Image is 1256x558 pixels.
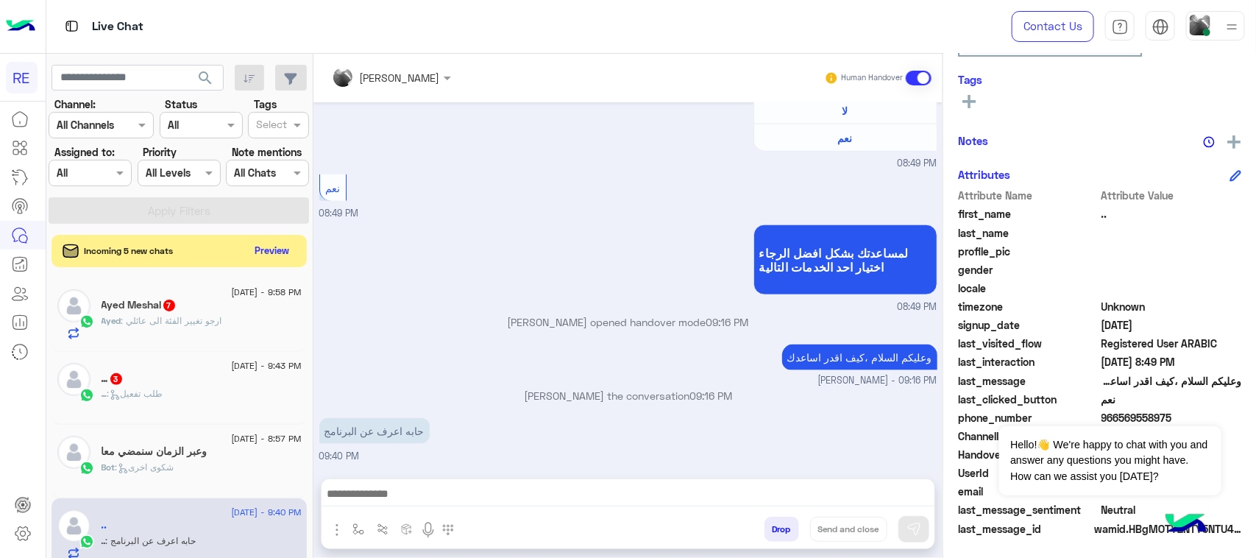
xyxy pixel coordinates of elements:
img: send voice note [419,521,437,539]
span: Ayed [102,315,121,326]
span: .. [102,535,106,546]
span: UserId [958,465,1099,481]
button: Preview [249,240,296,261]
img: Logo [6,11,35,42]
span: last_message_id [958,521,1091,537]
img: tab [1112,18,1129,35]
h6: Notes [958,134,988,147]
button: create order [395,517,419,541]
span: Hello!👋 We're happy to chat with you and answer any questions you might have. How can we assist y... [999,426,1221,495]
span: .. [1101,206,1242,222]
img: create order [401,523,413,535]
span: locale [958,280,1099,296]
button: Send and close [810,517,887,542]
img: make a call [442,524,454,536]
img: send attachment [328,521,346,539]
span: ارجو تغيير الفئة الى عائلي [121,315,222,326]
img: WhatsApp [79,314,94,329]
button: Drop [764,517,799,542]
img: defaultAdmin.png [57,289,91,322]
img: WhatsApp [79,534,94,549]
span: 09:16 PM [706,316,749,328]
label: Status [165,96,197,112]
span: نعم [1101,392,1242,407]
img: userImage [1190,15,1210,35]
h5: Ayed Meshal [102,299,177,311]
span: [PERSON_NAME] - 09:16 PM [818,374,937,388]
p: 9/9/2025, 9:16 PM [782,345,937,370]
span: null [1101,280,1242,296]
span: [DATE] - 9:43 PM [231,359,301,372]
label: Note mentions [232,144,302,160]
button: Apply Filters [49,197,309,224]
img: tab [1152,18,1169,35]
label: Channel: [54,96,96,112]
img: select flow [352,523,364,535]
span: profile_pic [958,244,1099,259]
img: defaultAdmin.png [57,509,91,543]
span: first_name [958,206,1099,222]
span: [DATE] - 8:57 PM [231,432,301,445]
p: 9/9/2025, 9:40 PM [319,418,430,444]
span: phone_number [958,410,1099,425]
span: 09:40 PM [319,451,360,462]
span: 08:49 PM [319,208,359,219]
label: Tags [254,96,277,112]
img: tab [63,17,81,35]
img: add [1227,135,1241,149]
img: profile [1223,18,1241,36]
span: last_message [958,373,1099,389]
img: defaultAdmin.png [57,363,91,396]
span: wamid.HBgMOTY2NTY5NTU4OTc1FQIAEhgUM0E0NEE1MENERDcyOTEzRDg5MTgA [1094,521,1241,537]
span: timezone [958,299,1099,314]
span: 7 [163,300,175,311]
img: defaultAdmin.png [57,436,91,469]
span: وعليكم السلام ،كيف اقدر اساعدك [1101,373,1242,389]
span: null [1101,262,1242,278]
img: WhatsApp [79,461,94,476]
img: send message [906,522,921,537]
span: حابه اعرف عن البرنامج [106,535,196,546]
span: 0 [1101,502,1242,518]
span: Unknown [1101,299,1242,314]
span: 2025-09-09T17:49:14.356Z [1101,317,1242,333]
span: last_message_sentiment [958,502,1099,518]
div: Select [254,116,287,135]
span: ChannelId [958,428,1099,444]
p: [PERSON_NAME] opened handover mode [319,314,937,330]
span: HandoverOn [958,447,1099,462]
p: Live Chat [92,17,143,37]
span: last_visited_flow [958,336,1099,351]
small: Human Handover [841,72,903,84]
span: 08:49 PM [898,157,937,171]
span: 3 [110,373,122,385]
span: Incoming 5 new chats [85,244,174,258]
span: نعم [838,132,853,144]
a: tab [1105,11,1135,42]
span: signup_date [958,317,1099,333]
p: [PERSON_NAME] the conversation [319,388,937,403]
span: [DATE] - 9:40 PM [231,506,301,519]
span: 2025-09-09T17:49:35.142Z [1101,354,1242,370]
span: 09:16 PM [689,389,732,402]
span: Attribute Name [958,188,1099,203]
span: search [196,69,214,87]
h5: .. [102,519,107,531]
button: select flow [347,517,371,541]
h5: … [102,372,124,385]
span: لمساعدتك بشكل افضل الرجاء اختيار احد الخدمات التالية [759,246,932,274]
span: [DATE] - 9:58 PM [231,286,301,299]
span: : شكوى اخرى [116,462,174,473]
h6: Attributes [958,168,1010,181]
span: Registered User ARABIC [1101,336,1242,351]
button: search [188,65,224,96]
span: نعم [325,182,340,194]
img: WhatsApp [79,388,94,403]
span: … [102,388,107,399]
span: Attribute Value [1101,188,1242,203]
img: hulul-logo.png [1160,499,1212,551]
a: Contact Us [1012,11,1094,42]
span: Bot [102,462,116,473]
label: Priority [143,144,177,160]
span: لا [842,105,848,117]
